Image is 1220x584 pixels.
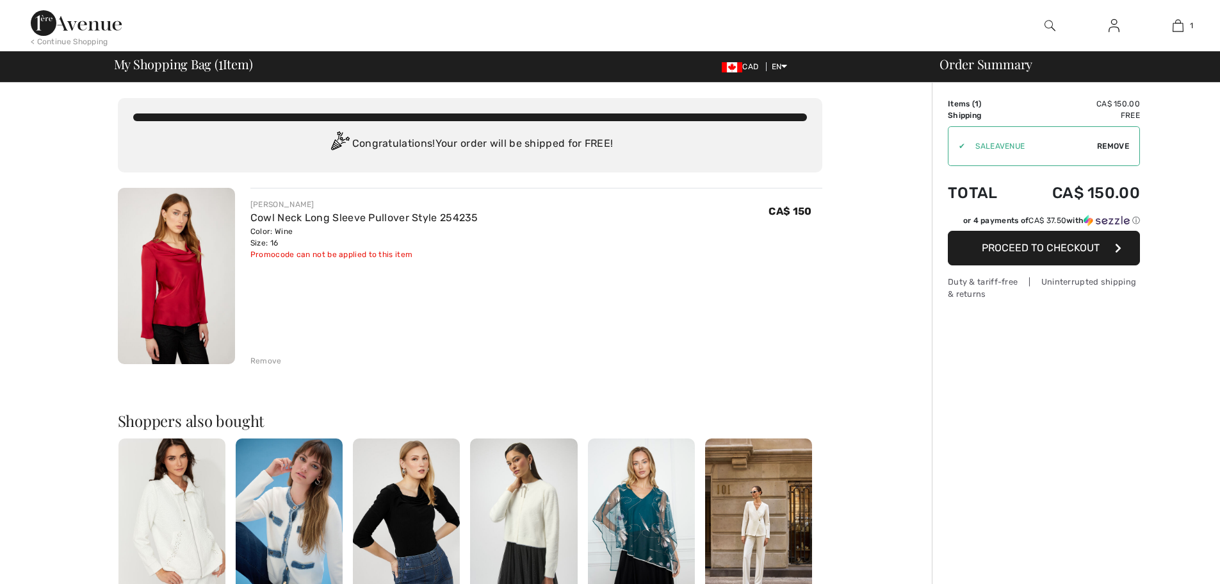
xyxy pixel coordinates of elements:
[1017,110,1140,121] td: Free
[1084,215,1130,226] img: Sezzle
[114,58,253,71] span: My Shopping Bag ( Item)
[1017,98,1140,110] td: CA$ 150.00
[250,249,478,260] div: Promocode can not be applied to this item
[975,99,979,108] span: 1
[924,58,1212,71] div: Order Summary
[250,212,478,224] a: Cowl Neck Long Sleeve Pullover Style 254235
[133,131,807,157] div: Congratulations! Your order will be shipped for FREE!
[1173,18,1183,33] img: My Bag
[772,62,788,71] span: EN
[31,36,108,47] div: < Continue Shopping
[250,355,282,367] div: Remove
[118,413,822,428] h2: Shoppers also bought
[1097,140,1129,152] span: Remove
[1146,18,1209,33] a: 1
[218,54,223,71] span: 1
[948,171,1017,215] td: Total
[327,131,352,157] img: Congratulation2.svg
[948,215,1140,231] div: or 4 payments ofCA$ 37.50withSezzle Click to learn more about Sezzle
[722,62,763,71] span: CAD
[948,110,1017,121] td: Shipping
[1017,171,1140,215] td: CA$ 150.00
[1045,18,1055,33] img: search the website
[1190,20,1193,31] span: 1
[1109,18,1119,33] img: My Info
[1098,18,1130,34] a: Sign In
[769,205,811,217] span: CA$ 150
[963,215,1140,226] div: or 4 payments of with
[948,231,1140,265] button: Proceed to Checkout
[722,62,742,72] img: Canadian Dollar
[250,199,478,210] div: [PERSON_NAME]
[118,188,235,364] img: Cowl Neck Long Sleeve Pullover Style 254235
[948,98,1017,110] td: Items ( )
[965,127,1097,165] input: Promo code
[1029,216,1066,225] span: CA$ 37.50
[31,10,122,36] img: 1ère Avenue
[982,242,1100,254] span: Proceed to Checkout
[948,140,965,152] div: ✔
[250,226,478,249] div: Color: Wine Size: 16
[948,276,1140,300] div: Duty & tariff-free | Uninterrupted shipping & returns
